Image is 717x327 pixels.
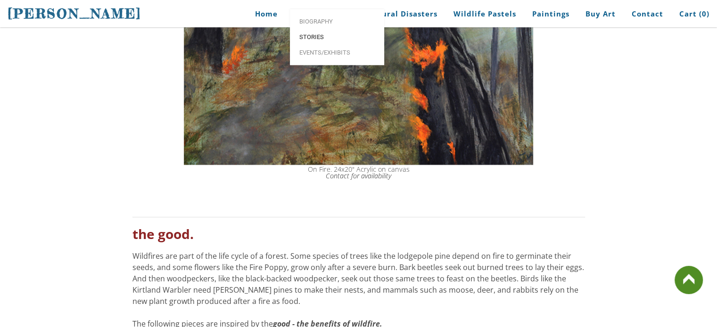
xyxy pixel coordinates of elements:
a: New [327,3,358,24]
a: About [287,3,325,24]
span: [PERSON_NAME] [8,6,141,22]
a: [PERSON_NAME] [8,5,141,23]
a: Paintings [525,3,577,24]
a: Stories [290,29,384,45]
a: Wildlife Pastels [446,3,523,24]
span: 0 [702,9,707,18]
font: the good. [132,224,194,242]
a: Events/Exhibits [290,45,384,60]
div: On Fire. 24x20" Acrylic on canvas [132,166,585,179]
a: Biography [290,14,384,29]
span: Biography [299,18,375,24]
a: Home [241,3,285,24]
a: Natural Disasters [360,3,445,24]
span: Events/Exhibits [299,49,375,56]
a: Contact for availability [326,171,391,180]
a: Cart (0) [672,3,709,24]
a: Buy Art [578,3,623,24]
a: Contact [625,3,670,24]
span: Stories [299,34,375,40]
